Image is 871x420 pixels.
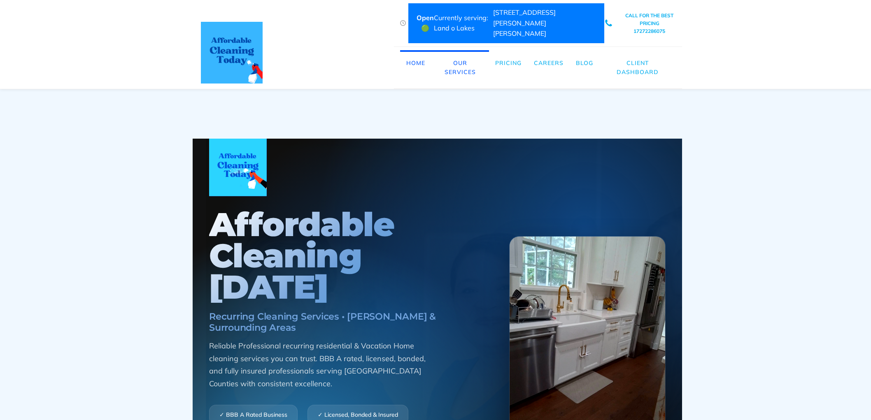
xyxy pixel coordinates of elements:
span: Open 🟢 [417,13,434,34]
p: Reliable Professional recurring residential & Vacation Home cleaning services you can trust. BBB ... [209,340,431,390]
img: Clock Affordable Cleaning Today [400,20,406,26]
a: CALL FOR THE BEST PRICING17272286075 [623,12,676,35]
div: Currently serving: Land o Lakes [434,13,493,34]
a: Careers [528,50,570,76]
h1: Affordable Cleaning [DATE] [209,209,476,303]
div: [STREET_ADDRESS][PERSON_NAME][PERSON_NAME] [493,7,596,39]
a: Blog [570,50,599,76]
a: Pricing [489,50,528,76]
a: Client Dashboard [599,50,676,85]
img: Affordable Cleaning Today [209,139,267,196]
h1: Recurring Cleaning Services • [PERSON_NAME] & Surrounding Areas [209,311,476,333]
img: affordable cleaning today Logo [201,22,263,84]
a: Home [400,50,431,76]
a: Our Services [431,50,489,85]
